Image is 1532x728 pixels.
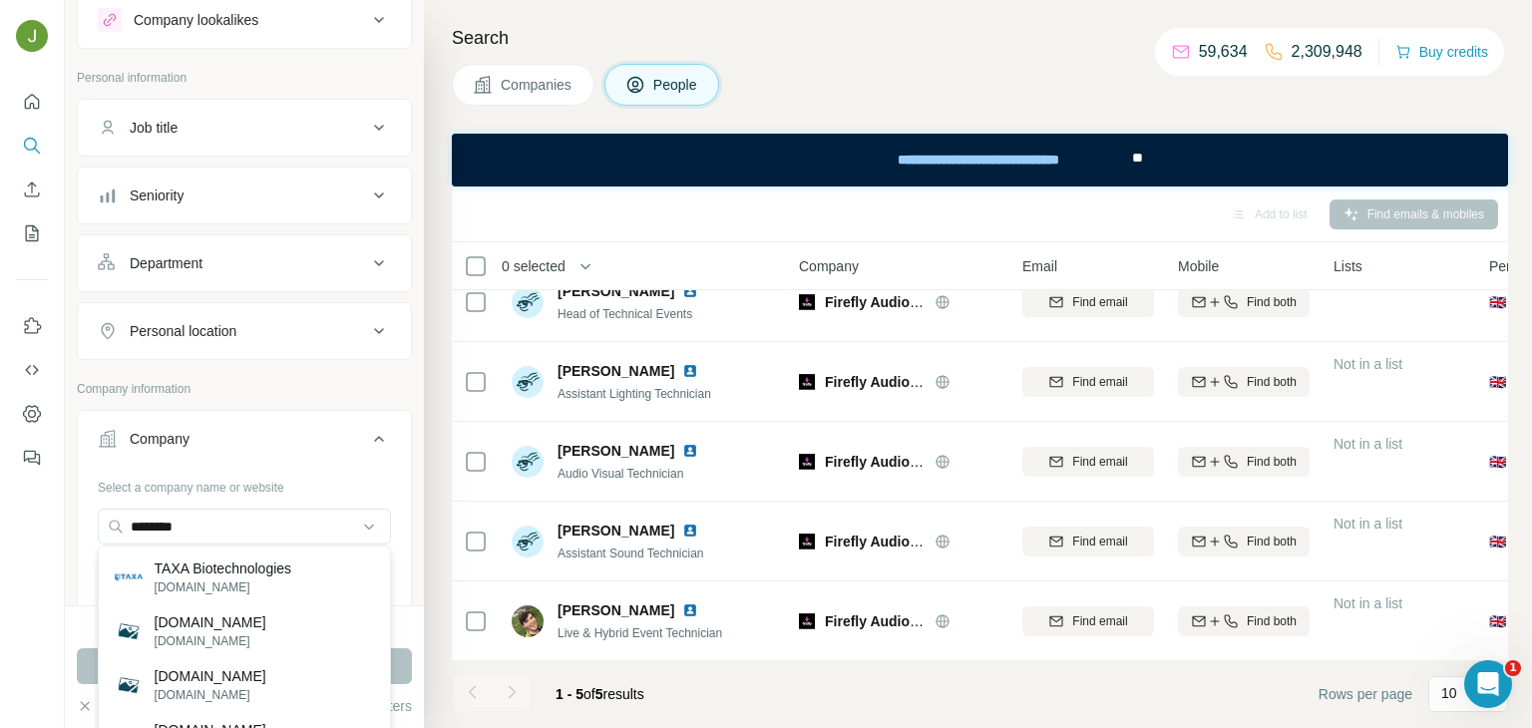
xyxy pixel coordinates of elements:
[556,686,644,702] span: results
[1247,293,1297,311] span: Find both
[825,454,1022,470] span: Firefly Audio Visual Solutions
[799,613,815,629] img: Logo of Firefly Audio Visual Solutions
[512,366,544,398] img: Avatar
[799,256,859,276] span: Company
[1022,527,1154,556] button: Find email
[502,256,566,276] span: 0 selected
[1022,606,1154,636] button: Find email
[1072,612,1127,630] span: Find email
[1505,660,1521,676] span: 1
[1022,447,1154,477] button: Find email
[825,374,1022,390] span: Firefly Audio Visual Solutions
[98,471,391,497] div: Select a company name or website
[1441,683,1457,703] p: 10
[78,172,411,219] button: Seniority
[155,686,266,704] p: [DOMAIN_NAME]
[130,118,178,138] div: Job title
[512,605,544,637] img: Avatar
[1199,40,1248,64] p: 59,634
[556,686,583,702] span: 1 - 5
[799,294,815,310] img: Logo of Firefly Audio Visual Solutions
[1247,612,1297,630] span: Find both
[155,612,266,632] p: [DOMAIN_NAME]
[1395,38,1488,66] button: Buy credits
[682,602,698,618] img: LinkedIn logo
[16,84,48,120] button: Quick start
[16,352,48,388] button: Use Surfe API
[1334,595,1402,611] span: Not in a list
[77,69,412,87] p: Personal information
[558,521,674,541] span: [PERSON_NAME]
[558,441,674,461] span: [PERSON_NAME]
[452,134,1508,186] iframe: Banner
[1489,292,1506,312] span: 🇬🇧
[16,440,48,476] button: Feedback
[1072,293,1127,311] span: Find email
[1022,287,1154,317] button: Find email
[1319,684,1412,704] span: Rows per page
[1489,532,1506,551] span: 🇬🇧
[558,281,674,301] span: [PERSON_NAME]
[558,600,674,620] span: [PERSON_NAME]
[1464,660,1512,708] iframe: Intercom live chat
[16,128,48,164] button: Search
[130,185,184,205] div: Seniority
[77,696,134,716] button: Clear
[512,286,544,318] img: Avatar
[558,626,722,640] span: Live & Hybrid Event Technician
[799,534,815,549] img: Logo of Firefly Audio Visual Solutions
[115,563,143,591] img: TAXA Biotechnologies
[583,686,595,702] span: of
[682,283,698,299] img: LinkedIn logo
[130,429,190,449] div: Company
[825,294,1022,310] span: Firefly Audio Visual Solutions
[78,239,411,287] button: Department
[77,380,412,398] p: Company information
[155,632,266,650] p: [DOMAIN_NAME]
[155,558,292,578] p: TAXA Biotechnologies
[115,617,143,645] img: antonioumetaxa.com
[1334,436,1402,452] span: Not in a list
[1292,40,1362,64] p: 2,309,948
[1334,256,1362,276] span: Lists
[512,446,544,478] img: Avatar
[16,396,48,432] button: Dashboard
[1072,453,1127,471] span: Find email
[825,613,1022,629] span: Firefly Audio Visual Solutions
[558,546,704,560] span: Assistant Sound Technician
[16,172,48,207] button: Enrich CSV
[1072,533,1127,550] span: Find email
[682,443,698,459] img: LinkedIn logo
[682,523,698,539] img: LinkedIn logo
[1247,533,1297,550] span: Find both
[78,104,411,152] button: Job title
[78,415,411,471] button: Company
[558,387,711,401] span: Assistant Lighting Technician
[825,534,1022,549] span: Firefly Audio Visual Solutions
[78,307,411,355] button: Personal location
[1178,447,1310,477] button: Find both
[1178,527,1310,556] button: Find both
[558,361,674,381] span: [PERSON_NAME]
[558,307,692,321] span: Head of Technical Events
[1022,256,1057,276] span: Email
[682,363,698,379] img: LinkedIn logo
[1334,356,1402,372] span: Not in a list
[130,321,236,341] div: Personal location
[1022,367,1154,397] button: Find email
[155,666,266,686] p: [DOMAIN_NAME]
[1178,287,1310,317] button: Find both
[1072,373,1127,391] span: Find email
[155,578,292,596] p: [DOMAIN_NAME]
[115,671,143,699] img: abaixataxa.com
[558,467,683,481] span: Audio Visual Technician
[512,526,544,557] img: Avatar
[653,75,699,95] span: People
[1247,373,1297,391] span: Find both
[130,253,202,273] div: Department
[16,215,48,251] button: My lists
[595,686,603,702] span: 5
[452,24,1508,52] h4: Search
[1247,453,1297,471] span: Find both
